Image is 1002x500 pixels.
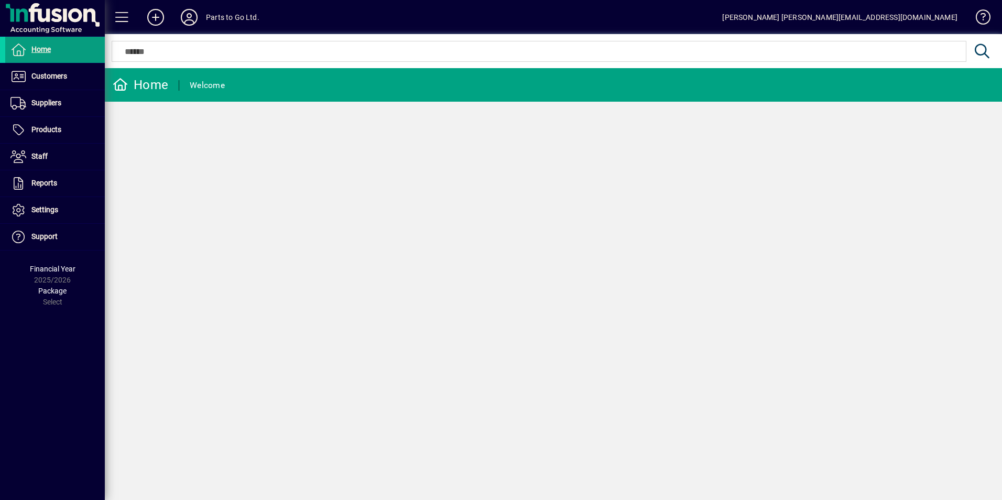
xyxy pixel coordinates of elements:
[31,45,51,53] span: Home
[5,170,105,197] a: Reports
[31,205,58,214] span: Settings
[31,232,58,241] span: Support
[206,9,259,26] div: Parts to Go Ltd.
[113,77,168,93] div: Home
[31,125,61,134] span: Products
[5,90,105,116] a: Suppliers
[968,2,989,36] a: Knowledge Base
[31,152,48,160] span: Staff
[5,144,105,170] a: Staff
[190,77,225,94] div: Welcome
[139,8,172,27] button: Add
[5,63,105,90] a: Customers
[5,197,105,223] a: Settings
[30,265,75,273] span: Financial Year
[5,224,105,250] a: Support
[5,117,105,143] a: Products
[31,179,57,187] span: Reports
[38,287,67,295] span: Package
[31,72,67,80] span: Customers
[172,8,206,27] button: Profile
[722,9,957,26] div: [PERSON_NAME] [PERSON_NAME][EMAIL_ADDRESS][DOMAIN_NAME]
[31,99,61,107] span: Suppliers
